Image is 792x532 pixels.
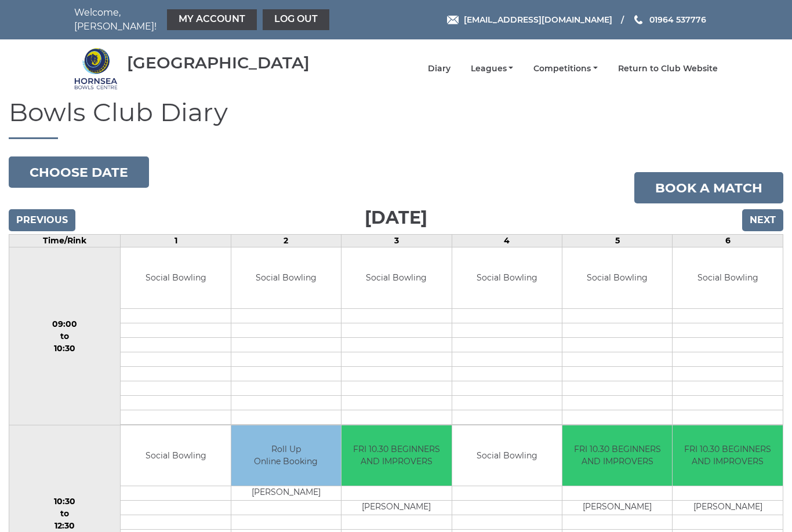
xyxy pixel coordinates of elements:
td: 3 [341,235,452,247]
a: Book a match [634,172,783,203]
img: Phone us [634,15,642,24]
td: Time/Rink [9,235,121,247]
td: Social Bowling [452,425,562,486]
td: [PERSON_NAME] [231,486,341,501]
td: Social Bowling [673,247,783,308]
input: Previous [9,209,75,231]
a: Leagues [471,63,514,74]
a: Email [EMAIL_ADDRESS][DOMAIN_NAME] [447,13,612,26]
td: 4 [452,235,562,247]
td: 5 [562,235,673,247]
td: [PERSON_NAME] [673,501,783,515]
td: Social Bowling [562,247,672,308]
td: Social Bowling [231,247,341,308]
td: Social Bowling [121,425,230,486]
td: FRI 10.30 BEGINNERS AND IMPROVERS [341,425,451,486]
td: Social Bowling [452,247,562,308]
td: Social Bowling [121,247,230,308]
td: FRI 10.30 BEGINNERS AND IMPROVERS [562,425,672,486]
td: FRI 10.30 BEGINNERS AND IMPROVERS [673,425,783,486]
td: Roll Up Online Booking [231,425,341,486]
a: Return to Club Website [618,63,718,74]
td: 2 [231,235,341,247]
td: [PERSON_NAME] [562,501,672,515]
td: Social Bowling [341,247,451,308]
a: Phone us 01964 537776 [633,13,706,26]
button: Choose date [9,156,149,188]
input: Next [742,209,783,231]
img: Hornsea Bowls Centre [74,47,118,90]
a: My Account [167,9,257,30]
td: [PERSON_NAME] [341,501,451,515]
span: 01964 537776 [649,14,706,25]
div: [GEOGRAPHIC_DATA] [127,54,310,72]
a: Competitions [533,63,598,74]
span: [EMAIL_ADDRESS][DOMAIN_NAME] [464,14,612,25]
nav: Welcome, [PERSON_NAME]! [74,6,332,34]
a: Diary [428,63,451,74]
td: 6 [673,235,783,247]
img: Email [447,16,459,24]
td: 1 [121,235,231,247]
td: 09:00 to 10:30 [9,247,121,425]
a: Log out [263,9,329,30]
h1: Bowls Club Diary [9,98,783,139]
